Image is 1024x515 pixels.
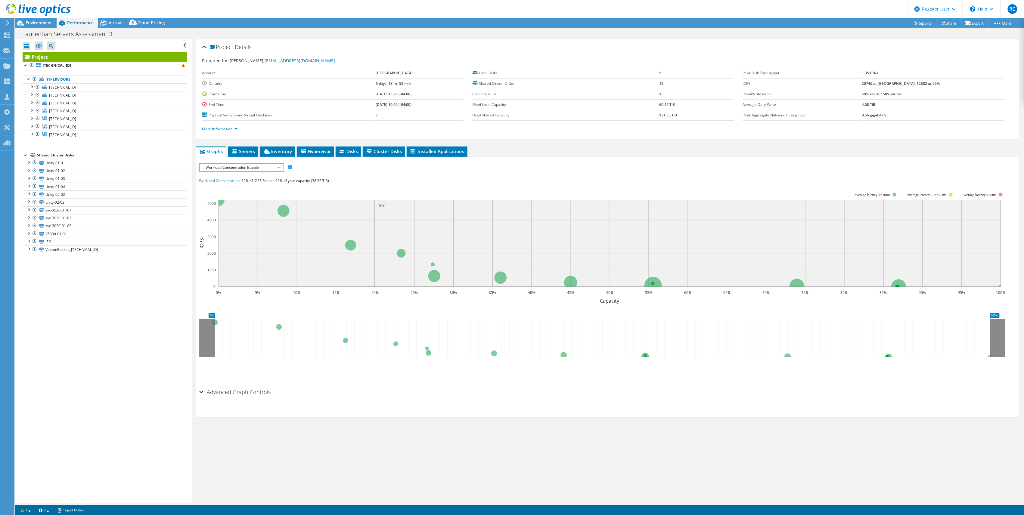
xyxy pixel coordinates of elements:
text: 20% [378,203,385,208]
a: Share [936,18,961,28]
text: 20% [371,290,379,295]
a: ISO [23,238,187,245]
label: Prepared for: [202,58,229,63]
span: Performance [67,20,94,26]
span: Servers [231,148,255,154]
span: Disks [339,148,358,154]
span: [TECHNICAL_ID] [49,116,76,121]
text: 90% [919,290,926,295]
a: 2 [35,506,53,514]
label: Account [202,70,376,76]
a: [EMAIL_ADDRESS][DOMAIN_NAME] [265,58,335,63]
b: [DATE] 15:28 (-04:00) [376,91,411,97]
text: 55% [645,290,652,295]
text: 85% [880,290,887,295]
label: Collector Runs [473,91,659,97]
text: 4000 [207,217,216,223]
span: Cloud Pricing [138,20,165,26]
label: Start Time [202,91,376,97]
b: 6 days, 18 hr, 52 min [376,81,411,86]
b: 131.33 TiB [659,113,677,118]
a: svc-3020-01-03 [23,222,187,230]
a: [TECHNICAL_ID] [23,62,187,69]
text: 25% [411,290,418,295]
text: 30% [450,290,457,295]
a: More [988,18,1016,28]
b: [DATE] 10:20 (-04:00) [376,102,411,107]
span: Inventory [263,148,292,154]
b: 9.66 gigabits/s [862,113,887,118]
span: [TECHNICAL_ID] [49,85,76,90]
a: Unity-01-02 [23,167,187,175]
label: Duration [202,81,376,87]
b: 50% reads / 50% writes [862,91,902,97]
span: Workload Concentration Bubble [203,164,280,171]
a: svc-3020-01-01 [23,206,187,214]
h1: Laurentian Servers Assessment 3 [20,31,122,37]
b: 7 [376,113,378,118]
div: Shared Cluster Disks [37,152,187,159]
label: Read/Write Ratio [743,91,862,97]
a: [TECHNICAL_ID] [23,115,187,123]
label: Local Disks [473,70,659,76]
a: Unity-01-04 [23,183,187,190]
a: svc-3020-01-02 [23,214,187,222]
b: 20746 at [GEOGRAPHIC_DATA], 12882 at 95% [862,81,940,86]
a: [TECHNICAL_ID] [23,99,187,107]
b: 1 [659,91,661,97]
text: 15% [332,290,340,295]
a: [TECHNICAL_ID] [23,107,187,115]
a: Project [23,52,187,62]
b: 12 [659,81,663,86]
label: End Time [202,102,376,108]
text: Capacity [600,298,619,304]
a: [TECHNICAL_ID] [23,83,187,91]
label: Physical Servers and Virtual Machines [202,112,376,118]
a: Reports [908,18,937,28]
svg: \n [970,6,976,12]
label: Average Daily Write [743,102,862,108]
text: 2000 [207,251,216,256]
span: Hypervisor [300,148,331,154]
span: Project [210,44,234,50]
h2: Advanced Graph Controls [199,386,271,398]
label: Shared Cluster Disks [473,81,659,87]
a: [TECHNICAL_ID] [23,131,187,138]
span: [TECHNICAL_ID] [49,108,76,113]
text: 100% [996,290,1005,295]
b: 4.08 TiB [862,102,875,107]
a: Project Notes [53,506,88,514]
text: 10% [293,290,300,295]
text: IOPS [198,238,205,248]
a: 1 [16,506,35,514]
a: Unity-01-03 [23,175,187,183]
label: Peak Aggregate Network Throughput [743,112,862,118]
span: [TECHNICAL_ID] [49,100,76,106]
text: 35% [489,290,496,295]
a: V5030-01-01 [23,230,187,238]
span: Details [235,43,252,51]
b: [GEOGRAPHIC_DATA] [376,70,413,76]
text: 5000 [207,201,216,206]
a: unity-02-03 [23,198,187,206]
a: Unity-01-01 [23,159,187,167]
label: IOPS [743,81,862,87]
a: [TECHNICAL_ID] [23,123,187,131]
tspan: Average latency 10<=20ms [907,193,947,197]
label: Peak Disk Throughput [743,70,862,76]
text: 60% [684,290,691,295]
b: 9 [659,70,661,76]
text: 1000 [207,267,216,273]
b: 60.49 TiB [659,102,675,107]
text: 0% [216,290,221,295]
label: Used Local Capacity [473,102,659,108]
text: 80% [841,290,848,295]
b: 1.35 GB/s [862,70,878,76]
a: Export [961,18,989,28]
a: Hypervisors [23,76,187,83]
a: Unity-02-02 [23,190,187,198]
b: [TECHNICAL_ID] [43,63,71,68]
span: Virtual [109,20,123,26]
span: Workload Concentration: [199,178,241,183]
text: 5% [255,290,260,295]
